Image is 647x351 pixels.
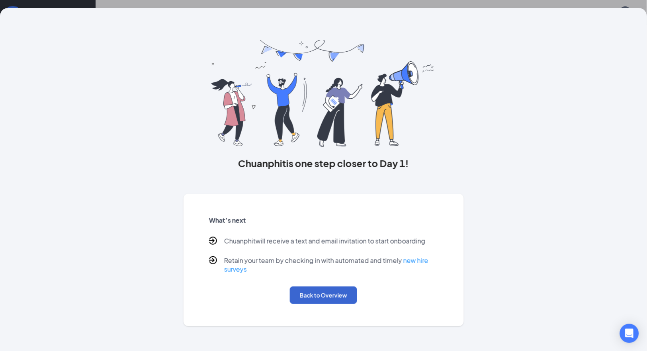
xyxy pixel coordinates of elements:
img: you are all set [211,40,436,147]
div: Open Intercom Messenger [620,324,639,343]
a: new hire surveys [224,256,428,273]
button: Back to Overview [290,287,357,304]
h3: Chuanphit is one step closer to Day 1! [184,156,464,170]
p: Chuanphit will receive a text and email invitation to start onboarding [224,237,426,247]
p: Retain your team by checking in with automated and timely [224,256,438,274]
h5: What’s next [209,216,438,225]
